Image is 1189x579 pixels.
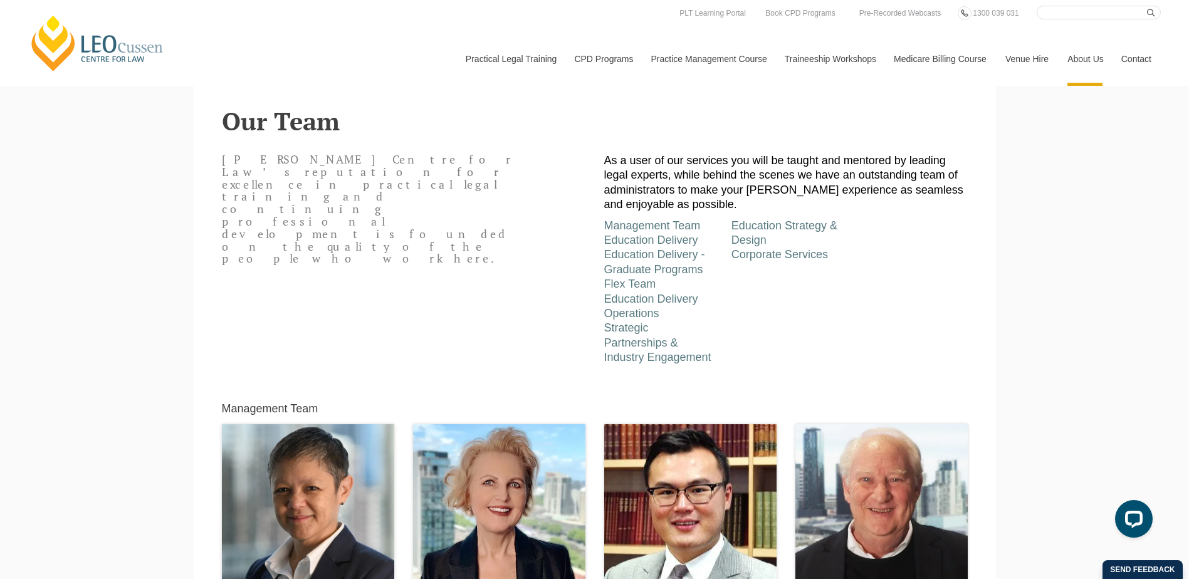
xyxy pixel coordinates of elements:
[604,248,705,275] a: Education Delivery - Graduate Programs
[28,14,167,73] a: [PERSON_NAME] Centre for Law
[642,32,775,86] a: Practice Management Course
[604,293,698,320] a: Education Delivery Operations
[676,6,749,20] a: PLT Learning Portal
[222,154,521,265] p: [PERSON_NAME] Centre for Law’s reputation for excellence in practical legal training and continui...
[1105,495,1158,548] iframe: LiveChat chat widget
[884,32,996,86] a: Medicare Billing Course
[731,219,837,246] a: Education Strategy & Design
[973,9,1019,18] span: 1300 039 031
[565,32,641,86] a: CPD Programs
[1058,32,1112,86] a: About Us
[775,32,884,86] a: Traineeship Workshops
[970,6,1022,20] a: 1300 039 031
[762,6,838,20] a: Book CPD Programs
[456,32,565,86] a: Practical Legal Training
[604,278,656,290] a: Flex Team
[604,154,968,212] p: As a user of our services you will be taught and mentored by leading legal experts, while behind ...
[731,248,828,261] a: Corporate Services
[856,6,945,20] a: Pre-Recorded Webcasts
[604,234,698,246] a: Education Delivery
[222,403,318,415] h5: Management Team
[604,219,701,232] a: Management Team
[1112,32,1161,86] a: Contact
[996,32,1058,86] a: Venue Hire
[222,107,968,135] h2: Our Team
[604,321,711,363] a: Strategic Partnerships & Industry Engagement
